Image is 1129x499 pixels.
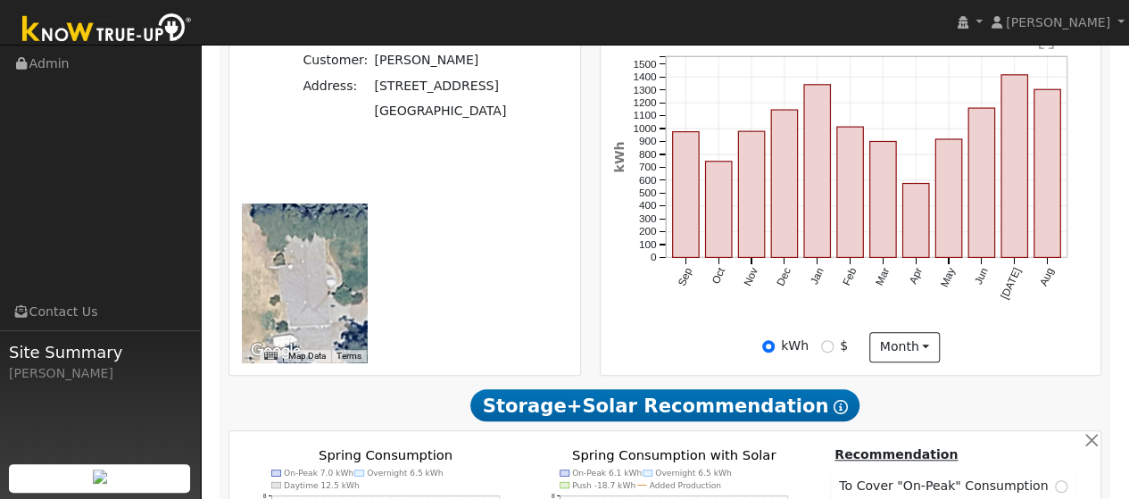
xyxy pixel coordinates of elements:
[633,83,657,96] text: 1300
[639,212,657,225] text: 300
[639,199,657,212] text: 400
[367,470,444,478] text: Overnight 6.5 kWh
[676,265,695,287] text: Sep
[284,470,353,478] text: On-Peak 7.0 kWh
[873,265,892,287] text: Mar
[633,109,657,121] text: 1100
[804,85,830,258] rect: onclick=""
[808,265,826,286] text: Jan
[837,127,863,257] rect: onclick=""
[300,48,371,73] td: Customer:
[972,265,991,286] text: Jun
[633,122,657,135] text: 1000
[1034,89,1060,257] rect: onclick=""
[706,162,732,258] rect: onclick=""
[9,340,191,364] span: Site Summary
[639,148,657,161] text: 800
[833,400,847,414] i: Show Help
[1037,265,1057,287] text: Aug
[834,447,958,462] u: Recommendation
[319,447,452,462] text: Spring Consumption
[639,135,657,147] text: 900
[371,98,510,123] td: [GEOGRAPHIC_DATA]
[572,447,776,462] text: Spring Consumption with Solar
[246,339,305,362] a: Open this area in Google Maps (opens a new window)
[300,73,371,98] td: Address:
[633,58,657,71] text: 1500
[998,265,1023,301] text: [DATE]
[655,470,732,478] text: Overnight 6.5 kWh
[552,493,555,499] text: 8
[284,481,360,490] text: Daytime 12.5 kWh
[771,110,797,257] rect: onclick=""
[639,187,657,199] text: 500
[649,481,720,490] text: Added Production
[262,493,266,499] text: 8
[639,238,657,251] text: 100
[840,265,859,287] text: Feb
[774,265,793,287] text: Dec
[673,131,699,257] rect: onclick=""
[13,10,201,50] img: Know True-Up
[9,364,191,383] div: [PERSON_NAME]
[612,141,627,172] text: kWh
[633,96,657,109] text: 1200
[1039,33,1054,51] text: 
[633,71,657,83] text: 1400
[264,350,277,362] button: Keyboard shortcuts
[639,225,657,237] text: 200
[651,251,657,263] text: 0
[246,339,305,362] img: Google
[1006,15,1110,29] span: [PERSON_NAME]
[968,108,994,257] rect: onclick=""
[935,139,961,257] rect: onclick=""
[781,337,809,355] label: kWh
[839,477,1055,495] span: To Cover "On-Peak" Consumption
[742,265,761,287] text: Nov
[572,481,635,490] text: Push -18.7 kWh
[907,265,925,286] text: Apr
[870,141,896,257] rect: onclick=""
[762,340,775,353] input: kWh
[572,470,642,478] text: On-Peak 6.1 kWh
[336,351,361,361] a: Terms (opens in new tab)
[93,470,107,484] img: retrieve
[371,48,510,73] td: [PERSON_NAME]
[710,265,728,286] text: Oct
[903,183,929,257] rect: onclick=""
[821,340,834,353] input: $
[738,131,764,257] rect: onclick=""
[1001,75,1027,258] rect: onclick=""
[869,332,940,362] button: month
[840,337,848,355] label: $
[639,173,657,186] text: 600
[371,73,510,98] td: [STREET_ADDRESS]
[938,265,958,288] text: May
[288,350,326,362] button: Map Data
[687,29,805,46] text: Pull 12,472 kWh
[470,389,859,421] span: Storage+Solar Recommendation
[639,161,657,173] text: 700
